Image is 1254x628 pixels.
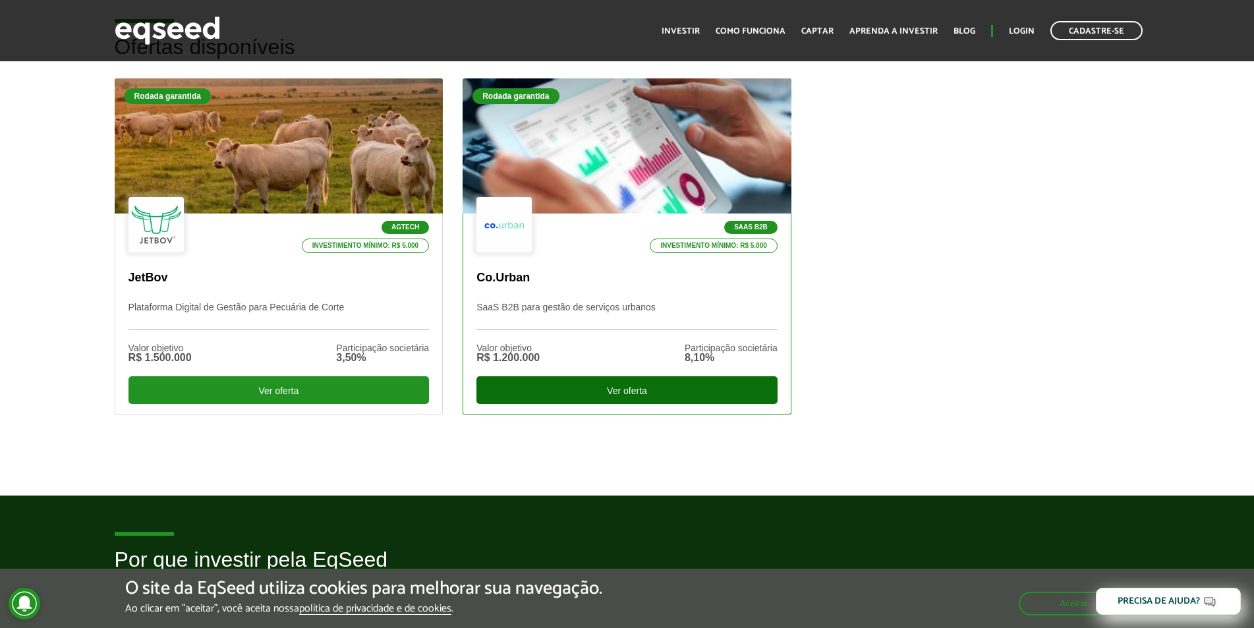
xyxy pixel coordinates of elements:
[476,302,778,330] p: SaaS B2B para gestão de serviços urbanos
[472,88,559,104] div: Rodada garantida
[476,353,540,363] div: R$ 1.200.000
[650,239,778,253] p: Investimento mínimo: R$ 5.000
[128,343,192,353] div: Valor objetivo
[1050,21,1143,40] a: Cadastre-se
[662,27,700,36] a: Investir
[115,78,443,414] a: Rodada garantida Agtech Investimento mínimo: R$ 5.000 JetBov Plataforma Digital de Gestão para Pe...
[801,27,834,36] a: Captar
[299,604,451,615] a: política de privacidade e de cookies
[1019,592,1129,615] button: Aceitar
[463,78,791,414] a: Rodada garantida SaaS B2B Investimento mínimo: R$ 5.000 Co.Urban SaaS B2B para gestão de serviços...
[716,27,785,36] a: Como funciona
[685,353,778,363] div: 8,10%
[336,343,429,353] div: Participação societária
[1009,27,1035,36] a: Login
[954,27,975,36] a: Blog
[128,376,430,404] div: Ver oferta
[685,343,778,353] div: Participação societária
[128,353,192,363] div: R$ 1.500.000
[382,221,429,234] p: Agtech
[128,271,430,285] p: JetBov
[125,602,602,615] p: Ao clicar em "aceitar", você aceita nossa .
[302,239,430,253] p: Investimento mínimo: R$ 5.000
[849,27,938,36] a: Aprenda a investir
[115,13,220,48] img: EqSeed
[476,271,778,285] p: Co.Urban
[724,221,778,234] p: SaaS B2B
[128,302,430,330] p: Plataforma Digital de Gestão para Pecuária de Corte
[125,88,211,104] div: Rodada garantida
[336,353,429,363] div: 3,50%
[476,376,778,404] div: Ver oferta
[125,579,602,599] h5: O site da EqSeed utiliza cookies para melhorar sua navegação.
[115,548,1140,591] h2: Por que investir pela EqSeed
[476,343,540,353] div: Valor objetivo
